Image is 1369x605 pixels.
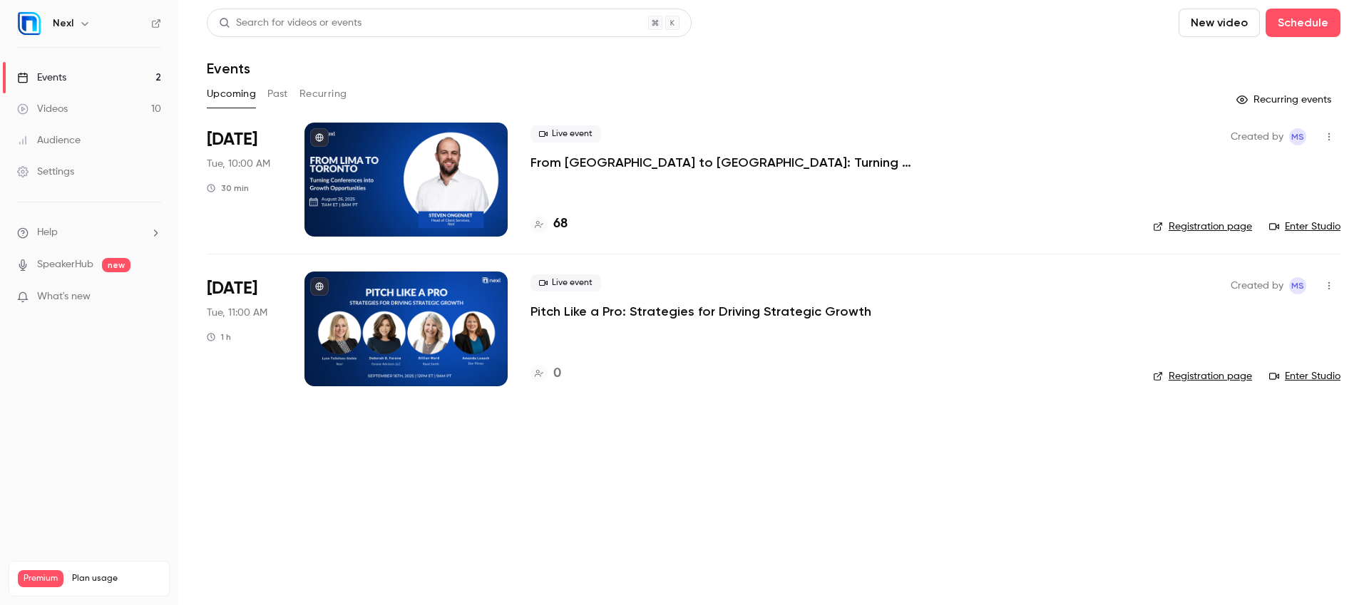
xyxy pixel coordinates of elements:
span: What's new [37,289,91,304]
div: Events [17,71,66,85]
div: 1 h [207,331,231,343]
button: New video [1179,9,1260,37]
span: Melissa Strauss [1289,277,1306,294]
span: Created by [1231,128,1283,145]
a: 68 [530,214,568,234]
span: [DATE] [207,128,257,151]
a: 0 [530,364,561,383]
button: Recurring events [1230,88,1340,111]
a: Enter Studio [1269,369,1340,383]
h4: 68 [553,214,568,234]
div: Videos [17,102,68,116]
span: Help [37,225,58,240]
span: Live event [530,274,601,291]
a: From [GEOGRAPHIC_DATA] to [GEOGRAPHIC_DATA]: Turning Conferences into Growth Opportunities [530,154,958,171]
span: Premium [18,570,63,587]
div: Aug 26 Tue, 10:00 AM (America/Chicago) [207,123,282,237]
span: new [102,258,130,272]
span: Tue, 11:00 AM [207,306,267,320]
div: Audience [17,133,81,148]
a: Registration page [1153,369,1252,383]
a: SpeakerHub [37,257,93,272]
button: Recurring [299,83,347,105]
span: Melissa Strauss [1289,128,1306,145]
div: Settings [17,165,74,179]
a: Pitch Like a Pro: Strategies for Driving Strategic Growth [530,303,871,320]
h6: Nexl [53,16,73,31]
span: Created by [1231,277,1283,294]
span: Plan usage [72,573,160,584]
div: Sep 16 Tue, 11:00 AM (America/Chicago) [207,272,282,386]
span: MS [1291,128,1304,145]
button: Past [267,83,288,105]
div: Search for videos or events [219,16,362,31]
a: Enter Studio [1269,219,1340,234]
span: Live event [530,125,601,143]
button: Schedule [1266,9,1340,37]
span: Tue, 10:00 AM [207,157,270,171]
a: Registration page [1153,219,1252,234]
span: MS [1291,277,1304,294]
span: [DATE] [207,277,257,300]
li: help-dropdown-opener [17,225,161,240]
h4: 0 [553,364,561,383]
h1: Events [207,60,250,77]
div: 30 min [207,182,249,194]
button: Upcoming [207,83,256,105]
img: Nexl [18,12,41,35]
